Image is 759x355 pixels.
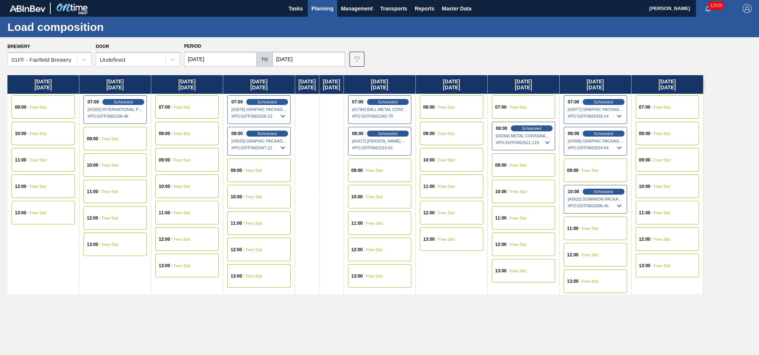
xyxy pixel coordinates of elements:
span: # PO : 01FF0662621-119 [496,138,552,147]
span: 12:00 [639,237,651,242]
span: Free Slot [654,211,671,215]
span: Free Slot [654,263,671,268]
span: 10:00 [351,195,363,199]
span: 10:00 [15,131,26,136]
span: 12:00 [423,211,435,215]
span: Free Slot [30,131,47,136]
span: 07:00 [352,100,364,104]
span: Free Slot [582,253,599,257]
span: Free Slot [174,263,190,268]
span: 10:00 [231,195,242,199]
span: [42417] Brooks and Whittle - Saint Louis - 0008221115 [352,139,408,143]
div: [DATE] [DATE] [560,75,631,94]
span: 11:00 [423,184,435,189]
div: [DATE] [DATE] [295,75,319,94]
span: Free Slot [174,184,190,189]
img: Logout [743,4,752,13]
span: 10:00 [87,163,98,167]
span: 07:00 [639,105,651,109]
span: Free Slot [174,237,190,242]
span: Free Slot [174,158,190,162]
span: # PO : 01FF0662210-61 [352,143,408,152]
h5: to [261,57,268,62]
div: [DATE] [DATE] [7,75,79,94]
span: 09:00 [231,168,242,173]
span: 08:00 [568,131,579,136]
span: [43264] METAL CONTAINER CORPORATION - 0008219745 [496,134,552,138]
span: 11:00 [231,221,242,226]
span: 07:00 [159,105,170,109]
span: 09:00 [159,158,170,162]
span: 13:00 [423,237,435,242]
span: Free Slot [174,131,190,136]
button: icon-filter-gray [350,52,364,67]
span: Free Slot [510,242,527,247]
span: 11:00 [639,211,651,215]
input: mm/dd/yyyy [184,52,257,67]
span: Free Slot [246,221,262,226]
span: 08:00 [639,131,651,136]
span: Free Slot [438,184,455,189]
span: Free Slot [174,211,190,215]
span: [43020] GRAPHIC PACKAGING INTERNATIONA - 0008221069 [231,139,287,143]
span: 12:00 [495,242,507,247]
img: TNhmsLtSVTkK8tSr43FrP2fwEKptu5GPRR3wAAAABJRU5ErkJggg== [10,5,45,12]
span: 11:00 [159,211,170,215]
span: Management [341,4,373,13]
span: 09:00 [567,168,579,173]
span: 10:00 [423,158,435,162]
span: Period [184,44,201,49]
span: [43022] DOMINION PACKAGING, INC. - 0008325026 [568,197,624,201]
div: [DATE] [DATE] [344,75,415,94]
span: 09:00 [15,105,26,109]
span: Free Slot [510,216,527,220]
span: Free Slot [366,168,383,173]
span: Free Slot [438,211,455,215]
span: 12:00 [567,253,579,257]
img: icon-filter-gray [352,55,361,64]
span: # PO : 01FF0662433-14 [568,112,624,121]
span: 12:00 [15,184,26,189]
div: [DATE] [DATE] [319,75,343,94]
input: mm/dd/yyyy [272,52,345,67]
span: Free Slot [438,158,455,162]
span: 13:00 [495,269,507,273]
span: 10:00 [639,184,651,189]
span: [42784] BALL METAL CONTAINER GROUP - 0008342641 [352,107,408,112]
span: # PO : 01FF0662606-46 [568,201,624,210]
span: 12:00 [159,237,170,242]
span: Scheduled [594,189,613,194]
span: 13:00 [351,274,363,278]
span: 07:00 [88,100,99,104]
span: Free Slot [102,137,118,141]
span: 10:00 [159,184,170,189]
span: 11:00 [351,221,363,226]
span: Free Slot [246,168,262,173]
span: 11:00 [567,226,579,231]
span: Free Slot [654,184,671,189]
span: 09:00 [495,163,507,167]
span: 13:00 [15,211,26,215]
span: Free Slot [510,105,527,109]
span: Tasks [288,4,304,13]
span: 11:00 [87,189,98,194]
span: 12020 [709,1,724,10]
span: Free Slot [246,247,262,252]
span: Free Slot [246,195,262,199]
span: 09:00 [639,158,651,162]
span: Free Slot [582,279,599,284]
span: Free Slot [654,237,671,242]
button: Notifications [696,3,720,14]
div: [DATE] [DATE] [416,75,487,94]
div: [DATE] [DATE] [223,75,295,94]
span: 07:00 [568,100,579,104]
span: Scheduled [378,131,398,136]
span: Free Slot [30,158,47,162]
span: 07:00 [495,105,507,109]
span: Scheduled [522,126,541,131]
label: Brewery [7,44,30,49]
span: 11:00 [15,158,26,162]
span: 13:00 [231,274,242,278]
span: 13:00 [639,263,651,268]
span: 08:00 [496,126,507,131]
